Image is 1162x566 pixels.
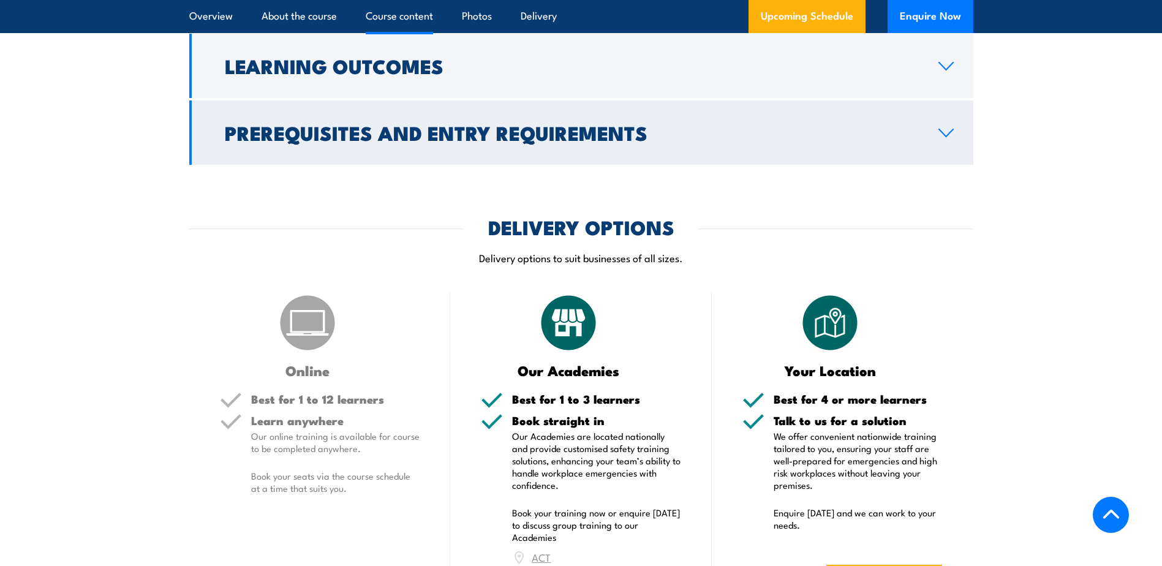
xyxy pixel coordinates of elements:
h5: Best for 1 to 3 learners [512,393,681,405]
h5: Best for 1 to 12 learners [251,393,420,405]
h5: Best for 4 or more learners [774,393,943,405]
p: Book your training now or enquire [DATE] to discuss group training to our Academies [512,507,681,543]
p: Our online training is available for course to be completed anywhere. [251,430,420,455]
h3: Our Academies [481,363,657,377]
p: Book your seats via the course schedule at a time that suits you. [251,470,420,494]
p: Delivery options to suit businesses of all sizes. [189,251,973,265]
h2: Prerequisites and Entry Requirements [225,124,919,141]
h5: Learn anywhere [251,415,420,426]
h2: DELIVERY OPTIONS [488,218,674,235]
a: Prerequisites and Entry Requirements [189,100,973,165]
p: Our Academies are located nationally and provide customised safety training solutions, enhancing ... [512,430,681,491]
h3: Online [220,363,396,377]
h2: Learning Outcomes [225,57,919,74]
a: Learning Outcomes [189,34,973,98]
p: Enquire [DATE] and we can work to your needs. [774,507,943,531]
h3: Your Location [742,363,918,377]
h5: Talk to us for a solution [774,415,943,426]
p: We offer convenient nationwide training tailored to you, ensuring your staff are well-prepared fo... [774,430,943,491]
h5: Book straight in [512,415,681,426]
